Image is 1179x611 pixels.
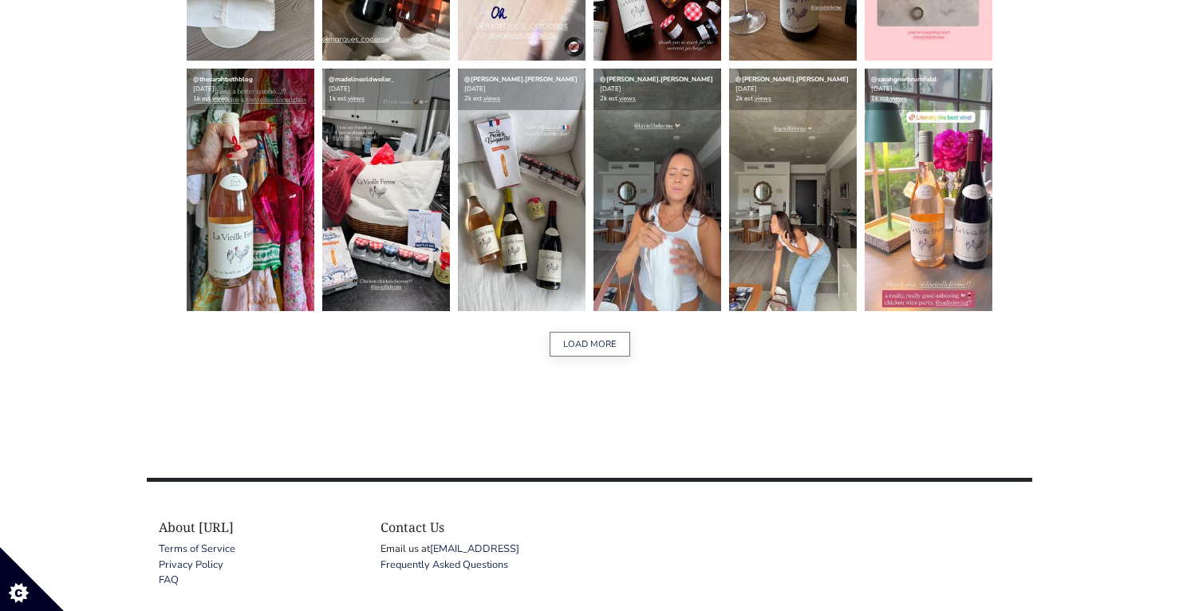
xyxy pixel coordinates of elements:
[458,69,586,110] div: [DATE] 2k est.
[483,94,500,103] a: views
[871,75,936,84] a: @sarahgrierbrumfield
[735,75,849,84] a: @[PERSON_NAME].[PERSON_NAME]
[755,94,771,103] a: views
[159,542,235,556] a: Terms of Service
[865,69,992,110] div: [DATE] 1k est.
[381,558,508,572] a: Frequently Asked Questions
[600,75,713,84] a: @[PERSON_NAME].[PERSON_NAME]
[729,69,857,110] div: [DATE] 2k est.
[329,75,394,84] a: @madelineoldweiler_
[381,542,578,557] div: Email us at
[381,520,578,535] h4: Contact Us
[159,558,223,572] a: Privacy Policy
[322,69,450,110] div: [DATE] 1k est.
[430,542,519,556] a: [EMAIL_ADDRESS]
[193,75,253,84] a: @thesarahbethblog
[187,69,314,110] div: [DATE] 1k est.
[890,94,907,103] a: views
[348,94,365,103] a: views
[550,332,630,357] button: LOAD MORE
[464,75,578,84] a: @[PERSON_NAME].[PERSON_NAME]
[212,94,229,103] a: views
[159,573,179,587] a: FAQ
[593,69,721,110] div: [DATE] 2k est.
[159,520,357,535] h4: About [URL]
[619,94,636,103] a: views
